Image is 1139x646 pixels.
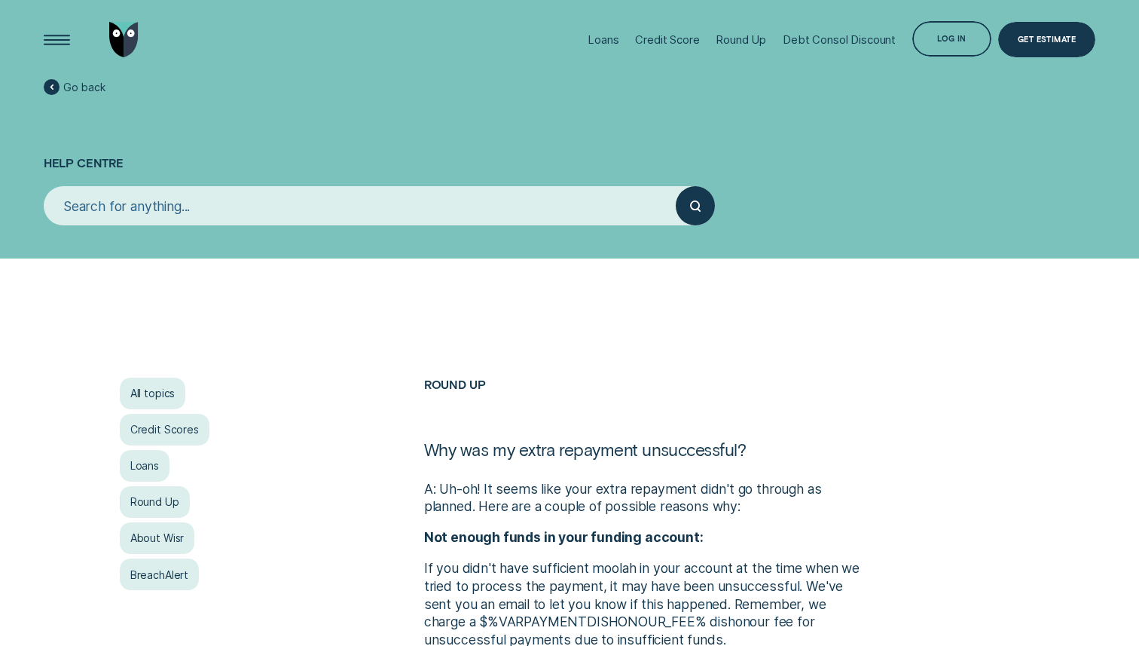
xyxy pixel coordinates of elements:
h1: Why was my extra repayment unsuccessful? [424,439,867,480]
div: Debt Consol Discount [783,33,896,47]
button: Submit your search query. [676,186,716,226]
a: All topics [120,378,186,409]
button: Log in [912,21,991,57]
a: Go back [44,79,105,95]
a: Get Estimate [998,22,1096,57]
input: Search for anything... [44,186,676,226]
a: Round Up [424,377,486,391]
a: BreachAlert [120,559,199,590]
h2: Round Up [424,378,867,439]
img: Wisr [109,22,139,57]
div: Round Up [716,33,766,47]
h1: Help Centre [44,96,1096,186]
span: Go back [63,81,105,94]
div: Credit Score [635,33,699,47]
strong: Not enough funds in your funding account: [424,529,704,545]
div: Loans [588,33,618,47]
a: Loans [120,450,169,482]
p: A: Uh-oh! It seems like your extra repayment didn't go through as planned. Here are a couple of p... [424,480,867,516]
a: Credit Scores [120,414,209,445]
a: About Wisr [120,522,195,554]
a: Round Up [120,486,190,518]
button: Open Menu [39,22,75,57]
